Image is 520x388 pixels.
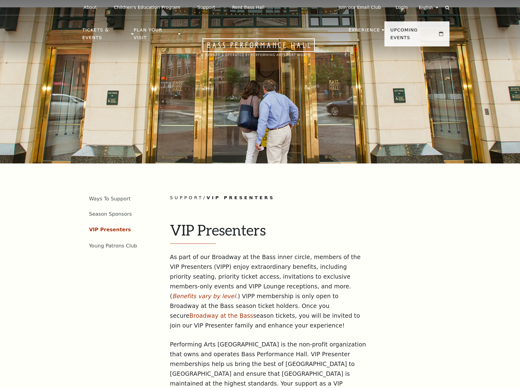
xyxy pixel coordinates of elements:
[391,26,438,45] p: Upcoming Events
[89,243,137,249] a: Young Patrons Club
[89,196,131,202] a: Ways To Support
[189,312,253,319] a: Broadway at the Bass
[89,211,132,217] a: Season Sponsors
[89,227,131,232] a: VIP Presenters
[170,221,449,244] h1: VIP Presenters
[114,5,180,10] p: Children's Education Program
[207,195,275,200] span: VIP Presenters
[84,5,97,10] p: About
[170,195,203,200] span: Support
[170,252,369,331] p: As part of our Broadway at the Bass inner circle, members of the VIP Presenters (VIPP) enjoy extr...
[348,26,380,37] p: Experience
[418,5,439,10] select: Select:
[198,5,215,10] p: Support
[170,194,449,202] p: /
[172,293,238,299] a: Benefits vary by level.
[232,5,265,10] p: Rent Bass Hall
[134,26,176,45] p: Plan Your Visit
[82,26,130,45] p: Tickets & Events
